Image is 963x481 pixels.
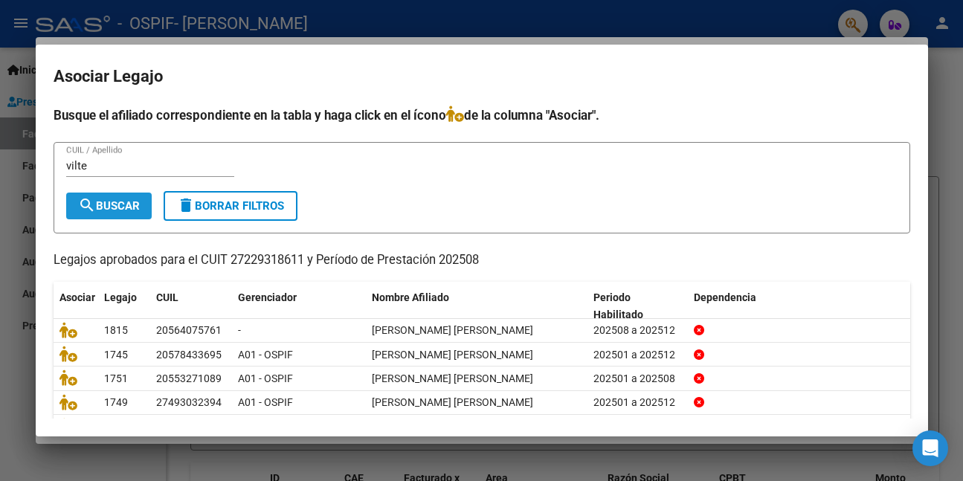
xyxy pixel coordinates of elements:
[156,394,222,411] div: 27493032394
[156,346,222,364] div: 20578433695
[372,396,533,408] span: CHACON BRISA CELESTE
[238,372,293,384] span: A01 - OSPIF
[593,291,643,320] span: Periodo Habilitado
[232,282,366,331] datatable-header-cell: Gerenciador
[66,193,152,219] button: Buscar
[238,349,293,361] span: A01 - OSPIF
[104,291,137,303] span: Legajo
[156,418,222,435] div: 20511618089
[104,396,128,408] span: 1749
[156,291,178,303] span: CUIL
[593,394,682,411] div: 202501 a 202512
[372,324,533,336] span: PONCE LEONEL GUSTAVO
[104,324,128,336] span: 1815
[372,291,449,303] span: Nombre Afiliado
[688,282,910,331] datatable-header-cell: Dependencia
[366,282,588,331] datatable-header-cell: Nombre Afiliado
[54,251,910,270] p: Legajos aprobados para el CUIT 27229318611 y Período de Prestación 202508
[177,196,195,214] mat-icon: delete
[593,322,682,339] div: 202508 a 202512
[78,196,96,214] mat-icon: search
[104,349,128,361] span: 1745
[156,322,222,339] div: 20564075761
[104,372,128,384] span: 1751
[98,282,150,331] datatable-header-cell: Legajo
[59,291,95,303] span: Asociar
[372,372,533,384] span: RODRIGUEZ AXEL ABEL
[593,418,682,435] div: 202501 a 202512
[150,282,232,331] datatable-header-cell: CUIL
[694,291,756,303] span: Dependencia
[238,324,241,336] span: -
[587,282,688,331] datatable-header-cell: Periodo Habilitado
[156,370,222,387] div: 20553271089
[54,62,910,91] h2: Asociar Legajo
[372,349,533,361] span: FLORES CRUZ BENJAMIN FRANCISCO
[54,282,98,331] datatable-header-cell: Asociar
[593,346,682,364] div: 202501 a 202512
[54,106,910,125] h4: Busque el afiliado correspondiente en la tabla y haga click en el ícono de la columna "Asociar".
[238,291,297,303] span: Gerenciador
[78,199,140,213] span: Buscar
[593,370,682,387] div: 202501 a 202508
[177,199,284,213] span: Borrar Filtros
[238,396,293,408] span: A01 - OSPIF
[912,430,948,466] div: Open Intercom Messenger
[164,191,297,221] button: Borrar Filtros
